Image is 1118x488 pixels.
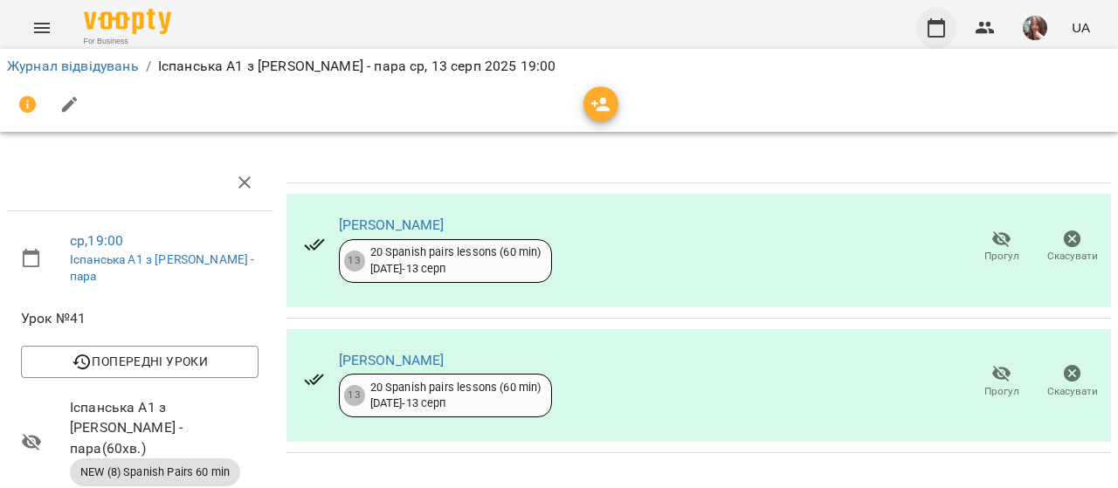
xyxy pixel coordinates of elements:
[70,397,259,459] span: Іспанська А1 з [PERSON_NAME] - пара ( 60 хв. )
[1047,384,1098,399] span: Скасувати
[70,464,240,480] span: NEW (8) Spanish Pairs 60 min
[966,223,1037,271] button: Прогул
[344,385,365,406] div: 13
[344,251,365,271] div: 13
[984,384,1019,399] span: Прогул
[339,352,445,368] a: [PERSON_NAME]
[7,58,139,74] a: Журнал відвідувань
[84,9,171,34] img: Voopty Logo
[70,232,123,249] a: ср , 19:00
[1023,16,1047,40] img: 0ee1f4be303f1316836009b6ba17c5c5.jpeg
[70,252,254,284] a: Іспанська А1 з [PERSON_NAME] - пара
[1072,18,1090,37] span: UA
[158,56,556,77] p: Іспанська А1 з [PERSON_NAME] - пара ср, 13 серп 2025 19:00
[7,56,1111,77] nav: breadcrumb
[1065,11,1097,44] button: UA
[1037,357,1108,406] button: Скасувати
[21,308,259,329] span: Урок №41
[1037,223,1108,271] button: Скасувати
[1047,249,1098,264] span: Скасувати
[84,36,171,47] span: For Business
[984,249,1019,264] span: Прогул
[35,351,245,372] span: Попередні уроки
[966,357,1037,406] button: Прогул
[146,56,151,77] li: /
[21,7,63,49] button: Menu
[21,346,259,377] button: Попередні уроки
[370,380,542,412] div: 20 Spanish pairs lessons (60 min) [DATE] - 13 серп
[339,217,445,233] a: [PERSON_NAME]
[370,244,542,277] div: 20 Spanish pairs lessons (60 min) [DATE] - 13 серп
